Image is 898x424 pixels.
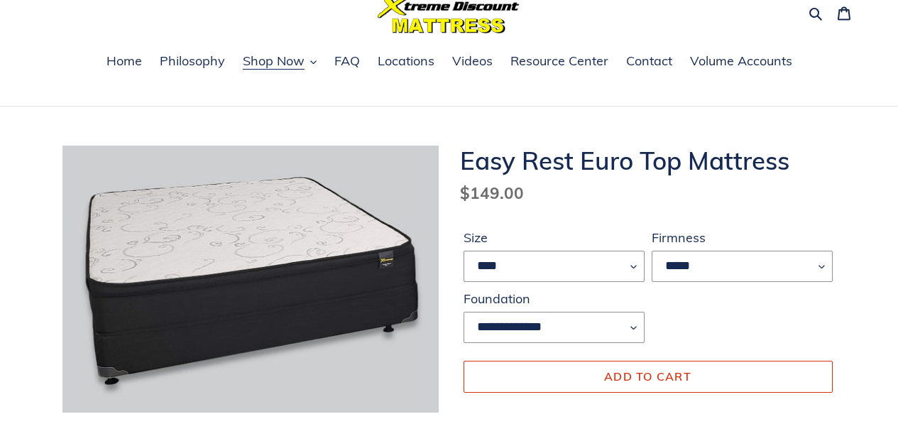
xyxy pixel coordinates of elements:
button: Add to cart [464,361,833,392]
span: Add to cart [604,369,691,384]
label: Firmness [652,228,833,247]
button: Shop Now [236,51,324,72]
span: Shop Now [243,53,305,70]
span: Resource Center [510,53,608,70]
a: Philosophy [153,51,232,72]
span: Volume Accounts [690,53,792,70]
a: Home [99,51,149,72]
a: Contact [619,51,679,72]
span: Contact [626,53,672,70]
span: Locations [378,53,434,70]
a: Locations [371,51,442,72]
span: $149.00 [460,183,524,203]
a: Resource Center [503,51,615,72]
a: Videos [445,51,500,72]
span: Videos [452,53,493,70]
span: Philosophy [160,53,225,70]
span: FAQ [334,53,360,70]
a: FAQ [327,51,367,72]
a: Volume Accounts [683,51,799,72]
label: Foundation [464,289,645,308]
label: Size [464,228,645,247]
h1: Easy Rest Euro Top Mattress [460,146,836,175]
span: Home [106,53,142,70]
